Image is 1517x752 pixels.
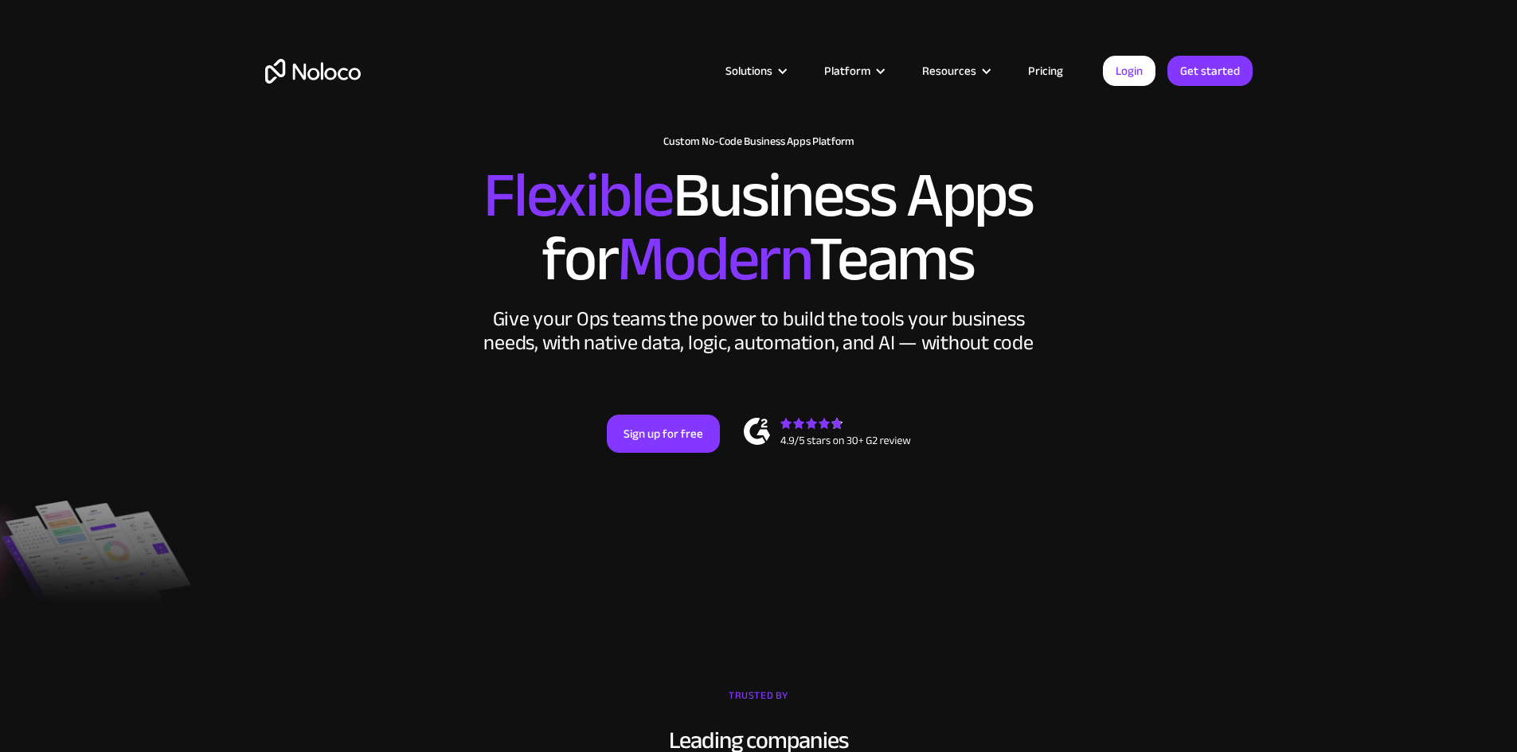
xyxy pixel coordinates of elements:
a: Pricing [1008,60,1083,81]
div: Solutions [706,60,804,81]
a: Login [1103,56,1155,86]
a: Get started [1167,56,1253,86]
span: Modern [617,200,809,318]
a: home [265,59,361,84]
a: Sign up for free [607,415,720,453]
div: Platform [824,60,870,81]
div: Resources [902,60,1008,81]
div: Solutions [725,60,772,81]
div: Resources [922,60,976,81]
div: Platform [804,60,902,81]
div: Give your Ops teams the power to build the tools your business needs, with native data, logic, au... [480,307,1038,355]
span: Flexible [483,136,673,255]
h2: Business Apps for Teams [265,164,1253,291]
